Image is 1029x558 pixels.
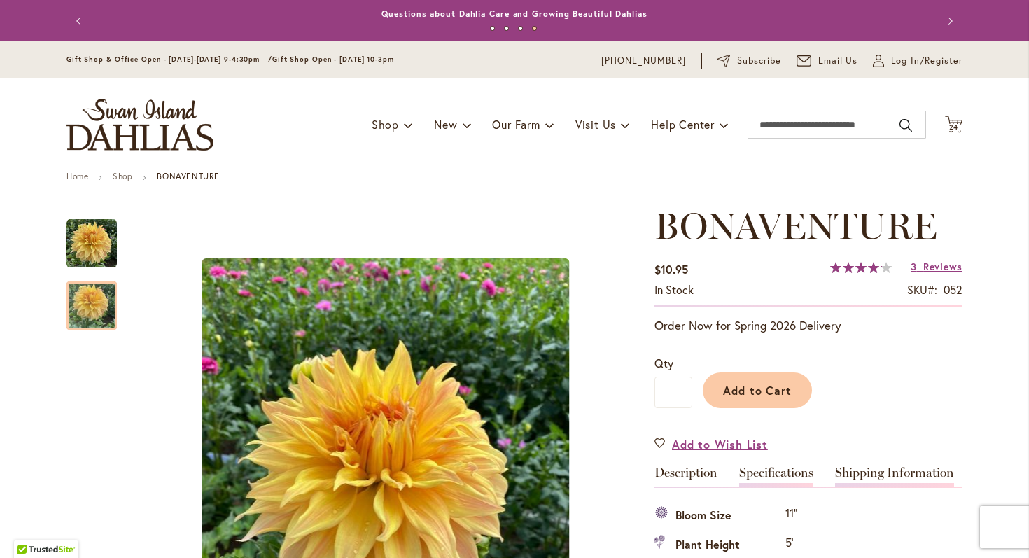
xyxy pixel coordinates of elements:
[907,282,937,297] strong: SKU
[654,466,717,487] a: Description
[504,26,509,31] button: 2 of 4
[891,54,962,68] span: Log In/Register
[797,54,858,68] a: Email Us
[157,171,220,181] strong: BONAVENTURE
[575,117,616,132] span: Visit Us
[492,117,540,132] span: Our Farm
[372,117,399,132] span: Shop
[518,26,523,31] button: 3 of 4
[703,372,812,408] button: Add to Cart
[934,7,962,35] button: Next
[717,54,781,68] a: Subscribe
[601,54,686,68] a: [PHONE_NUMBER]
[873,54,962,68] a: Log In/Register
[532,26,537,31] button: 4 of 4
[66,218,117,269] img: Bonaventure
[923,260,962,273] span: Reviews
[654,282,694,298] div: Availability
[654,204,937,248] span: BONAVENTURE
[434,117,457,132] span: New
[739,466,813,487] a: Specifications
[944,282,962,298] div: 052
[66,7,94,35] button: Previous
[945,116,962,134] button: 24
[66,171,88,181] a: Home
[654,356,673,370] span: Qty
[654,282,694,297] span: In stock
[723,383,792,398] span: Add to Cart
[654,502,782,531] th: Bloom Size
[66,267,117,330] div: Bonaventure
[10,508,50,547] iframe: Launch Accessibility Center
[651,117,715,132] span: Help Center
[911,260,962,273] a: 3 Reviews
[381,8,647,19] a: Questions about Dahlia Care and Growing Beautiful Dahlias
[737,54,781,68] span: Subscribe
[818,54,858,68] span: Email Us
[490,26,495,31] button: 1 of 4
[654,317,962,334] p: Order Now for Spring 2026 Delivery
[911,260,917,273] span: 3
[672,436,768,452] span: Add to Wish List
[835,466,954,487] a: Shipping Information
[949,123,959,132] span: 24
[830,262,892,273] div: 84%
[66,55,272,64] span: Gift Shop & Office Open - [DATE]-[DATE] 9-4:30pm /
[272,55,394,64] span: Gift Shop Open - [DATE] 10-3pm
[66,205,131,267] div: Bonaventure
[654,436,768,452] a: Add to Wish List
[782,502,876,531] td: 11"
[113,171,132,181] a: Shop
[66,99,213,151] a: store logo
[654,262,688,277] span: $10.95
